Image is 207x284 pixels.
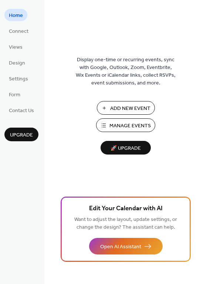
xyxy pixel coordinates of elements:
[105,143,146,153] span: 🚀 Upgrade
[4,9,27,21] a: Home
[89,204,163,214] span: Edit Your Calendar with AI
[109,122,151,130] span: Manage Events
[9,44,23,51] span: Views
[4,41,27,53] a: Views
[9,59,25,67] span: Design
[4,128,38,141] button: Upgrade
[4,104,38,116] a: Contact Us
[89,238,163,254] button: Open AI Assistant
[9,12,23,20] span: Home
[4,72,33,84] a: Settings
[96,118,155,132] button: Manage Events
[110,105,150,112] span: Add New Event
[74,215,177,232] span: Want to adjust the layout, update settings, or change the design? The assistant can help.
[9,28,28,35] span: Connect
[4,25,33,37] a: Connect
[10,131,33,139] span: Upgrade
[9,91,20,99] span: Form
[101,141,151,155] button: 🚀 Upgrade
[4,88,25,100] a: Form
[97,101,155,115] button: Add New Event
[9,107,34,115] span: Contact Us
[100,243,141,251] span: Open AI Assistant
[76,56,176,87] span: Display one-time or recurring events, sync with Google, Outlook, Zoom, Eventbrite, Wix Events or ...
[9,75,28,83] span: Settings
[4,56,30,69] a: Design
